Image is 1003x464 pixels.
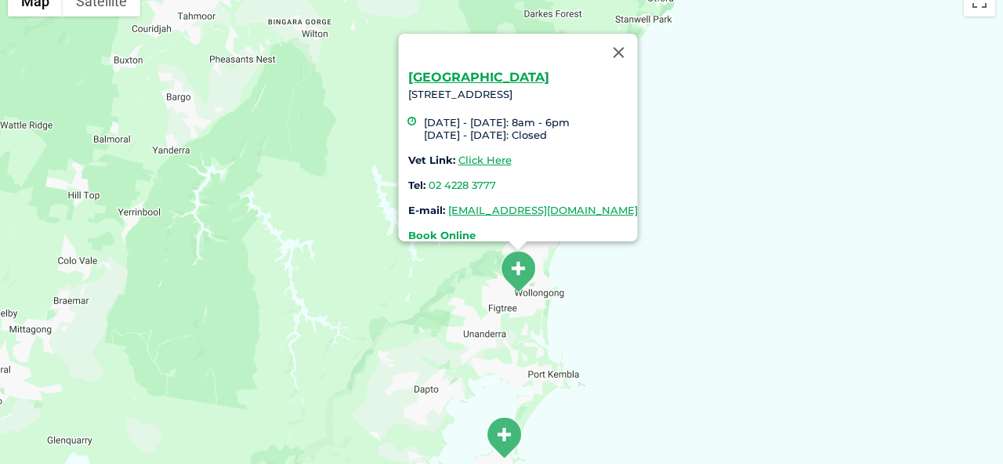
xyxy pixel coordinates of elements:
[408,154,455,166] strong: Vet Link:
[458,154,512,166] a: Click Here
[448,204,638,216] a: [EMAIL_ADDRESS][DOMAIN_NAME]
[408,229,476,241] a: Book Online
[408,179,425,191] strong: Tel:
[424,116,638,141] li: [DATE] - [DATE]: 8am - 6pm [DATE] - [DATE]: Closed
[408,204,445,216] strong: E-mail:
[408,71,638,241] div: [STREET_ADDRESS]
[484,416,523,459] div: Warilla – Shell Cove
[429,179,496,191] a: 02 4228 3777
[498,250,538,293] div: Crown Street
[408,70,549,85] a: [GEOGRAPHIC_DATA]
[600,34,638,71] button: Close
